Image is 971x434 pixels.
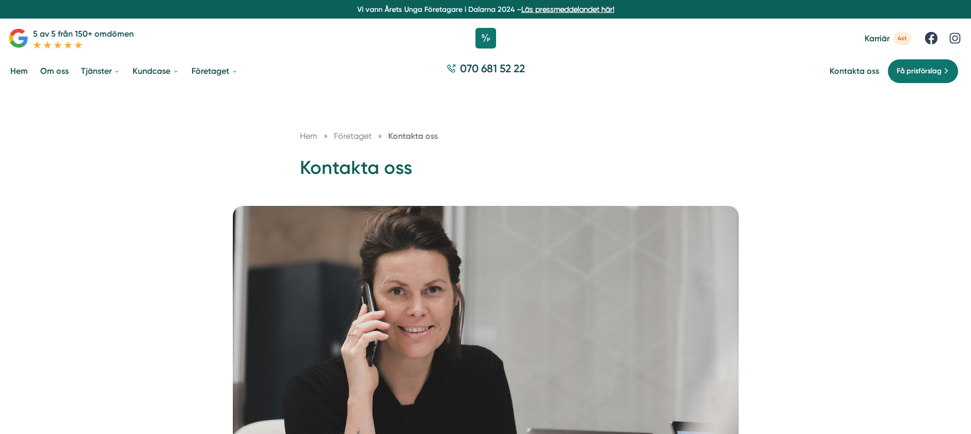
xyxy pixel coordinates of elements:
a: Karriär 4st [865,31,911,45]
a: Företaget [334,131,374,141]
a: Kundcase [131,58,181,84]
span: Få prisförslag [897,66,942,77]
span: » [324,130,328,142]
p: Vi vann Årets Unga Företagare i Dalarna 2024 – [4,4,967,14]
a: Om oss [38,58,71,84]
a: Kontakta oss [830,66,879,76]
a: Få prisförslag [887,59,959,84]
a: Tjänster [79,58,122,84]
h1: Kontakta oss [300,155,672,189]
span: » [378,130,382,142]
a: Läs pressmeddelandet här! [521,5,614,13]
a: 070 681 52 22 [442,61,529,81]
a: Företaget [189,58,240,84]
p: 5 av 5 från 150+ omdömen [33,27,134,40]
span: 4st [894,31,911,45]
span: 070 681 52 22 [460,61,525,76]
a: Hem [300,131,317,141]
span: Karriär [865,34,889,43]
nav: Breadcrumb [300,130,672,142]
span: Företaget [334,131,372,141]
a: Kontakta oss [388,131,438,141]
a: Hem [8,58,30,84]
